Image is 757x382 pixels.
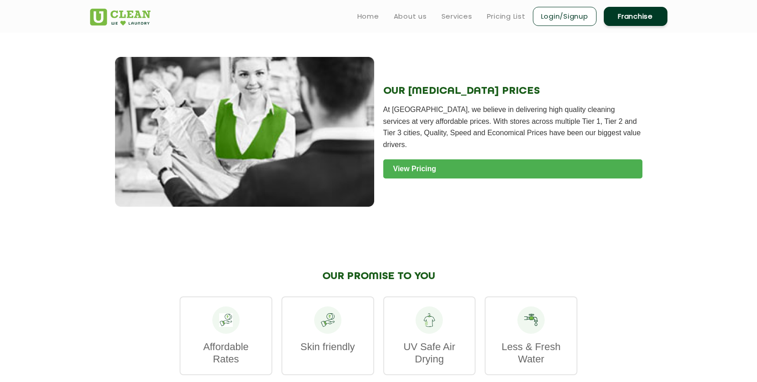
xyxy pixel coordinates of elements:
h2: OUR [MEDICAL_DATA] PRICES [383,85,642,97]
a: Pricing List [487,11,526,22]
p: Less & Fresh Water [495,341,567,365]
a: Franchise [604,7,667,26]
a: Login/Signup [533,7,597,26]
a: Home [357,11,379,22]
p: Affordable Rates [190,341,262,365]
img: UClean Laundry and Dry Cleaning [90,9,150,25]
h2: OUR PROMISE TO YOU [180,270,577,282]
a: About us [394,11,427,22]
a: Services [441,11,472,22]
p: At [GEOGRAPHIC_DATA], we believe in delivering high quality cleaning services at very affordable ... [383,104,642,150]
p: UV Safe Air Drying [393,341,466,365]
img: Dry Cleaning Service [115,57,374,207]
p: Skin friendly [291,341,364,353]
a: View Pricing [383,159,642,178]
